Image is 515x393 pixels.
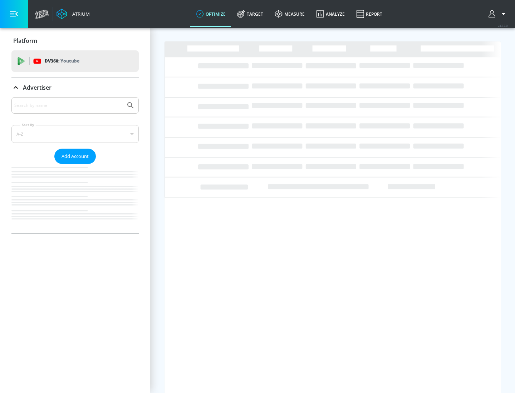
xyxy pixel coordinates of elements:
[11,97,139,233] div: Advertiser
[11,125,139,143] div: A-Z
[69,11,90,17] div: Atrium
[190,1,231,27] a: optimize
[498,24,508,28] span: v 4.32.0
[54,149,96,164] button: Add Account
[60,57,79,65] p: Youtube
[23,84,51,91] p: Advertiser
[20,123,36,127] label: Sort By
[269,1,310,27] a: measure
[45,57,79,65] p: DV360:
[11,164,139,233] nav: list of Advertiser
[11,31,139,51] div: Platform
[62,152,89,160] span: Add Account
[11,50,139,72] div: DV360: Youtube
[11,78,139,98] div: Advertiser
[310,1,350,27] a: Analyze
[57,9,90,19] a: Atrium
[231,1,269,27] a: Target
[13,37,37,45] p: Platform
[14,101,123,110] input: Search by name
[350,1,388,27] a: Report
